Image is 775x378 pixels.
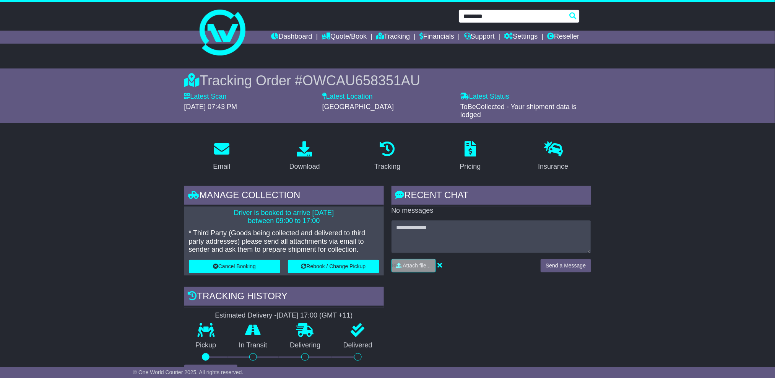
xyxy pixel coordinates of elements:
a: Support [464,31,495,44]
button: View Full Tracking [184,365,237,378]
div: Download [289,161,320,172]
button: Cancel Booking [189,260,280,273]
label: Latest Location [322,93,373,101]
p: Delivering [279,341,332,350]
a: Financials [419,31,454,44]
label: Latest Scan [184,93,227,101]
div: Pricing [460,161,481,172]
button: Send a Message [541,259,591,272]
div: Manage collection [184,186,384,207]
p: No messages [392,207,591,215]
div: RECENT CHAT [392,186,591,207]
a: Reseller [547,31,579,44]
div: Email [213,161,230,172]
p: Delivered [332,341,384,350]
div: [DATE] 17:00 (GMT +11) [277,311,353,320]
span: OWCAU658351AU [302,73,420,88]
a: Settings [504,31,538,44]
span: ToBeCollected - Your shipment data is lodged [460,103,577,119]
a: Quote/Book [322,31,367,44]
a: Tracking [369,138,405,174]
a: Insurance [533,138,574,174]
p: Pickup [184,341,228,350]
a: Pricing [455,138,486,174]
a: Tracking [376,31,410,44]
p: In Transit [227,341,279,350]
a: Email [208,138,235,174]
a: Download [284,138,325,174]
span: © One World Courier 2025. All rights reserved. [133,369,244,375]
a: Dashboard [271,31,312,44]
div: Tracking history [184,287,384,308]
button: Rebook / Change Pickup [288,260,379,273]
div: Insurance [538,161,569,172]
label: Latest Status [460,93,509,101]
div: Tracking Order # [184,72,591,89]
div: Tracking [374,161,400,172]
p: Driver is booked to arrive [DATE] between 09:00 to 17:00 [189,209,379,225]
span: [DATE] 07:43 PM [184,103,237,111]
p: * Third Party (Goods being collected and delivered to third party addresses) please send all atta... [189,229,379,254]
span: [GEOGRAPHIC_DATA] [322,103,394,111]
div: Estimated Delivery - [184,311,384,320]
